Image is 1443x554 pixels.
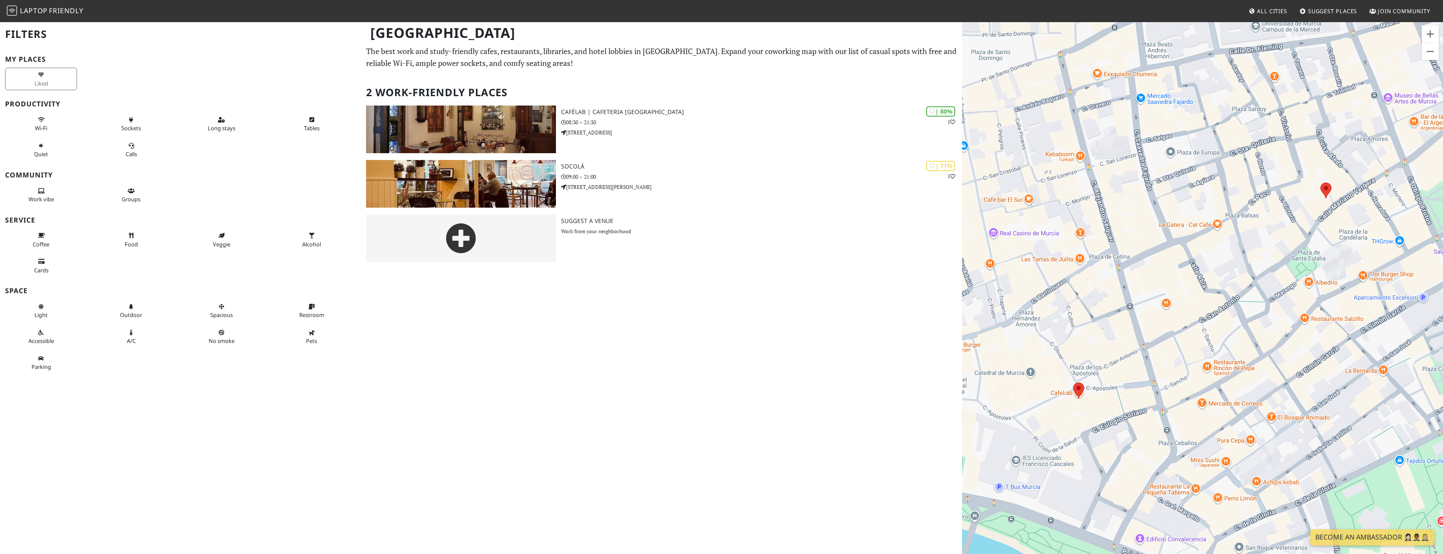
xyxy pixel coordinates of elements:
span: Natural light [34,311,48,319]
button: Veggie [186,228,258,251]
button: Pets [276,326,348,348]
span: Work-friendly tables [304,124,320,132]
p: [STREET_ADDRESS] [561,129,962,137]
span: Group tables [122,195,140,203]
button: Tables [276,113,348,135]
span: People working [29,195,54,203]
button: A/C [95,326,167,348]
span: Stable Wi-Fi [35,124,47,132]
button: Wi-Fi [5,113,77,135]
span: All Cities [1257,7,1287,15]
span: Credit cards [34,266,49,274]
p: [STREET_ADDRESS][PERSON_NAME] [561,183,962,191]
img: gray-place-d2bdb4477600e061c01bd816cc0f2ef0cfcb1ca9e3ad78868dd16fb2af073a21.png [366,214,556,262]
span: Pet friendly [306,337,317,345]
span: Friendly [49,6,83,15]
span: Smoke free [209,337,235,345]
button: Cards [5,254,77,277]
a: LaptopFriendly LaptopFriendly [7,4,83,19]
p: Work from your neighborhood [561,227,962,235]
img: Socolá [366,160,556,208]
h3: Suggest a Venue [561,217,962,225]
p: 08:30 – 21:30 [561,118,962,126]
p: 1 [948,118,955,126]
button: Zoom out [1422,43,1439,60]
button: Sockets [95,113,167,135]
a: CaféLab | Cafeteria Murcia | 80% 1 CaféLab | Cafeteria [GEOGRAPHIC_DATA] 08:30 – 21:30 [STREET_AD... [361,106,962,153]
span: Quiet [34,150,48,158]
a: Join Community [1366,3,1434,19]
span: Restroom [299,311,324,319]
h3: Productivity [5,100,356,108]
button: Outdoor [95,300,167,322]
span: Laptop [20,6,48,15]
button: Groups [95,184,167,206]
button: Parking [5,351,77,374]
button: Restroom [276,300,348,322]
div: | 71% [926,161,955,171]
a: Suggest a Venue Work from your neighborhood [361,214,962,262]
button: Long stays [186,113,258,135]
h3: Space [5,287,356,295]
button: Light [5,300,77,322]
span: Food [125,240,138,248]
button: No smoke [186,326,258,348]
button: Quiet [5,139,77,161]
span: Power sockets [121,124,141,132]
button: Food [95,228,167,251]
button: Calls [95,139,167,161]
button: Coffee [5,228,77,251]
h2: Filters [5,21,356,47]
h3: Service [5,216,356,224]
div: | 80% [926,106,955,116]
span: Suggest Places [1308,7,1357,15]
p: The best work and study-friendly cafes, restaurants, libraries, and hotel lobbies in [GEOGRAPHIC_... [366,45,957,70]
button: Alcohol [276,228,348,251]
img: LaptopFriendly [7,6,17,16]
span: Air conditioned [127,337,136,345]
a: Socolá | 71% 1 Socolá 09:00 – 21:00 [STREET_ADDRESS][PERSON_NAME] [361,160,962,208]
span: Coffee [33,240,49,248]
a: Become an Ambassador 🤵🏻‍♀️🤵🏾‍♂️🤵🏼‍♀️ [1310,529,1434,545]
a: All Cities [1245,3,1291,19]
img: CaféLab | Cafeteria Murcia [366,106,556,153]
h3: Community [5,171,356,179]
span: Alcohol [302,240,321,248]
span: Parking [31,363,51,371]
span: Join Community [1378,7,1430,15]
span: Veggie [213,240,230,248]
h3: My Places [5,55,356,63]
p: 09:00 – 21:00 [561,173,962,181]
button: Accessible [5,326,77,348]
span: Outdoor area [120,311,142,319]
h3: CaféLab | Cafeteria [GEOGRAPHIC_DATA] [561,109,962,116]
button: Spacious [186,300,258,322]
button: Work vibe [5,184,77,206]
span: Spacious [210,311,233,319]
button: Zoom in [1422,26,1439,43]
h3: Socolá [561,163,962,170]
a: Suggest Places [1296,3,1361,19]
h2: 2 Work-Friendly Places [366,80,957,106]
span: Accessible [29,337,54,345]
h1: [GEOGRAPHIC_DATA] [364,21,961,45]
span: Long stays [208,124,235,132]
p: 1 [948,172,955,180]
span: Video/audio calls [126,150,137,158]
